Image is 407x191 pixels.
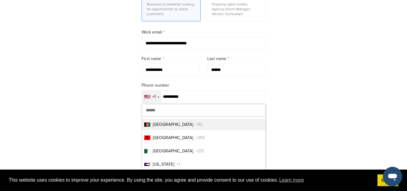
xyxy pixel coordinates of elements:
iframe: Button to launch messaging window [383,167,402,186]
p: Property rights holder, Agency, Event Manager, Vendor, Consultant [212,2,261,16]
span: +355 [196,135,205,141]
p: Business or marketer looking for opportunities to reach customers [147,2,196,16]
a: dismiss cookie message [377,174,398,186]
div: Selected country [142,91,161,103]
span: +93 [196,121,202,128]
span: [GEOGRAPHIC_DATA] [153,121,193,128]
span: +1 [177,161,180,167]
span: [GEOGRAPHIC_DATA] [153,135,193,141]
label: Phone number [142,82,266,89]
span: [US_STATE] [153,161,174,167]
span: +213 [196,148,204,154]
label: First name [142,56,200,62]
span: This website uses cookies to improve your experience. By using the site, you agree and provide co... [9,176,373,185]
ul: List of countries [142,116,265,172]
a: learn more about cookies [278,176,305,185]
label: Work email [142,29,266,36]
div: +1 [152,95,156,99]
label: Last name [207,56,266,62]
span: [GEOGRAPHIC_DATA] [153,148,193,154]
